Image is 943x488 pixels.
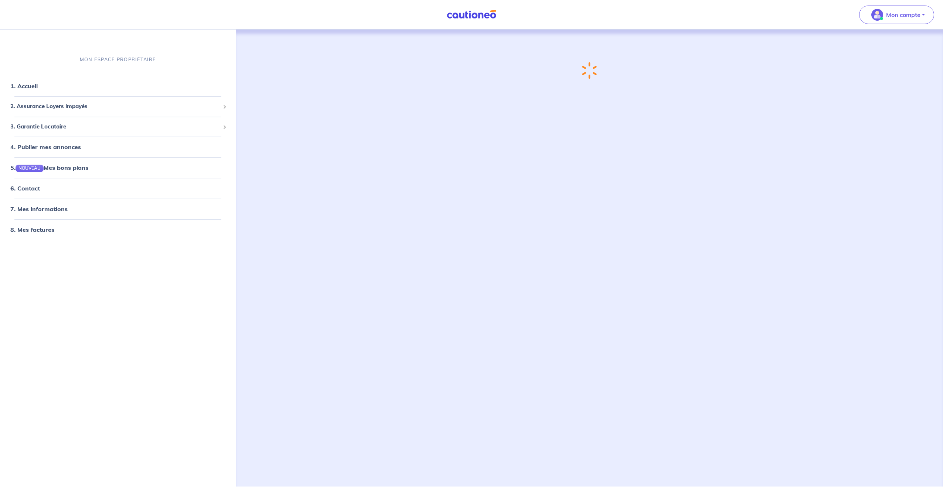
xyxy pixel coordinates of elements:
img: Cautioneo [444,10,499,19]
a: 8. Mes factures [10,226,54,234]
div: 3. Garantie Locataire [3,120,233,134]
div: 7. Mes informations [3,202,233,217]
div: 1. Accueil [3,79,233,93]
span: 3. Garantie Locataire [10,123,220,131]
img: loading-spinner [578,60,600,81]
button: illu_account_valid_menu.svgMon compte [859,6,934,24]
a: 7. Mes informations [10,206,68,213]
img: illu_account_valid_menu.svg [871,9,883,21]
div: 4. Publier mes annonces [3,140,233,154]
a: 1. Accueil [10,82,38,90]
a: 4. Publier mes annonces [10,143,81,151]
div: 5.NOUVEAUMes bons plans [3,160,233,175]
div: 2. Assurance Loyers Impayés [3,99,233,114]
div: 8. Mes factures [3,223,233,237]
p: Mon compte [886,10,920,19]
span: 2. Assurance Loyers Impayés [10,102,220,111]
a: 5.NOUVEAUMes bons plans [10,164,88,171]
div: 6. Contact [3,181,233,196]
p: MON ESPACE PROPRIÉTAIRE [80,56,156,63]
a: 6. Contact [10,185,40,192]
